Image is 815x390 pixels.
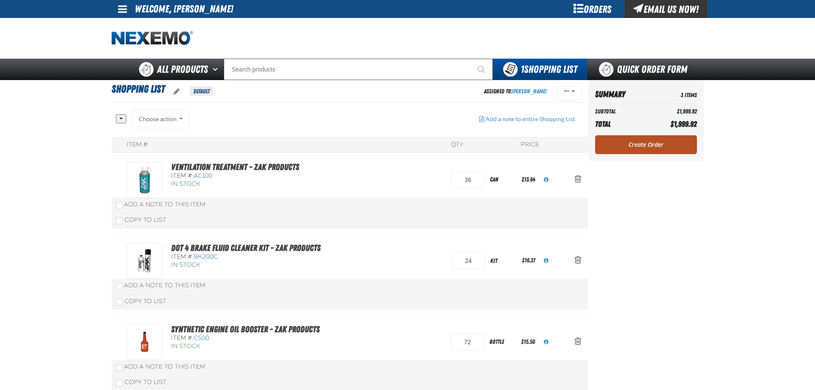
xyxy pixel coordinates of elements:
button: View All Prices for AC100 [537,170,555,189]
a: Ventilation Treatment - ZAK Products [171,162,299,172]
span: BK200C [194,253,218,260]
button: Action Remove DOT 4 Brake Fluid Cleaner Kit - ZAK Products from Shopping List [568,251,588,270]
label: Copy To List [116,216,166,223]
th: Summary [595,87,649,102]
input: Add a Note to This Item [116,202,123,209]
button: oro.shoppinglist.label.edit.tooltip [167,82,187,101]
a: Quick Order Form [587,59,703,80]
button: Actions of Shopping List [557,82,582,101]
span: $16.37 [522,257,535,264]
input: Product Quantity [451,171,485,188]
div: In Stock [171,180,332,188]
button: Start Searching [471,59,493,80]
div: kit [485,251,520,271]
span: All Products [157,62,208,77]
span: Default [190,86,213,96]
strong: 1 [521,63,524,75]
input: Add a Note to This Item [116,283,123,290]
span: Add a Note to This Item [124,282,205,289]
div: Price [521,141,539,149]
button: Action Remove Ventilation Treatment - ZAK Products from Shopping List [568,170,588,189]
div: Item #: [127,141,149,149]
a: DOT 4 Brake Fluid Cleaner Kit - ZAK Products [171,243,320,253]
span: AC100 [194,172,212,179]
td: $1,999.92 [649,106,697,117]
div: Assigned To: [484,86,547,97]
a: [PERSON_NAME] [512,88,547,95]
span: C500 [194,334,209,342]
span: Add a Note to This Item [124,201,205,208]
button: Action Remove Synthetic Engine Oil Booster - ZAK Products from Shopping List [568,333,588,351]
div: can [485,170,520,189]
input: Add a Note to This Item [116,364,123,371]
div: Item #: [171,172,332,180]
input: Product Quantity [451,252,485,269]
button: View All Prices for C500 [537,333,555,351]
th: Subtotal [595,106,649,117]
span: Shopping List [112,83,165,95]
a: Synthetic Engine Oil Booster - ZAK Products [171,324,320,334]
button: You have 1 Shopping List. Open to view details [493,59,587,80]
span: $1,999.92 [670,119,697,128]
td: 3 Items [649,87,697,102]
input: Search [224,59,493,80]
input: Copy To List [116,380,123,387]
div: QTY [451,141,463,149]
a: Create Order [595,135,697,154]
input: Copy To List [116,217,123,224]
img: Nexemo logo [112,31,193,46]
div: Item #: [171,334,332,342]
div: In Stock [171,342,332,351]
input: Copy To List [116,299,123,306]
span: $15.50 [521,338,535,345]
div: In Stock [171,261,332,269]
label: Copy To List [116,378,166,386]
div: Item #: [171,253,332,261]
span: $13.64 [522,176,535,183]
div: bottle [484,332,519,351]
span: Add a Note to This Item [124,363,205,370]
th: Total [595,117,649,131]
input: Product Quantity [450,333,484,351]
a: Home [112,31,193,46]
label: Copy To List [116,298,166,305]
button: Add a note to entire Shopping List [472,110,582,128]
span: Shopping List [521,63,577,75]
button: Open All Products pages [210,59,224,80]
button: View All Prices for BK200C [537,251,555,270]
